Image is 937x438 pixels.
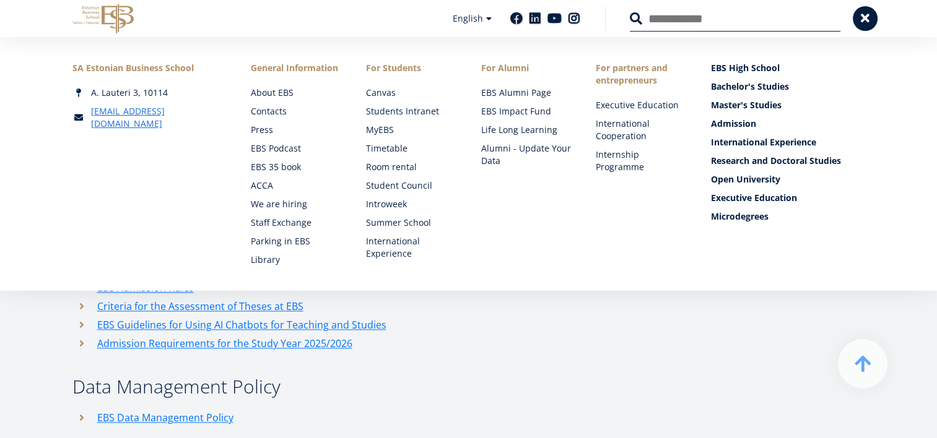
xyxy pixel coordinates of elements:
a: Research and Doctoral Studies [711,155,865,167]
span: For partners and entrepreneurs [596,62,686,87]
a: EBS Guidelines for Using AI Chatbots for Teaching and Studies [97,316,386,334]
a: Introweek [366,198,456,210]
a: International Cooperation [596,118,686,142]
a: Master's Studies [711,99,865,111]
div: A. Lauteri 3, 10114 [72,87,227,99]
span: For Alumni [481,62,572,74]
a: Youtube [547,12,562,25]
a: Parking in EBS [251,235,341,247]
a: Summer School [366,217,456,229]
a: EBS High School [711,62,865,74]
b: EBS Data Management Policy [97,411,233,424]
a: Criteria for the Assessment of Theses at EBS [97,297,303,316]
a: International Experience [711,136,865,148]
a: EBS Impact Fund [481,105,572,118]
a: Admission [711,118,865,130]
a: Internship Programme [596,148,686,173]
a: For Students [366,62,456,74]
span: General Information [251,62,341,74]
a: International Experience [366,235,456,260]
div: SA Estonian Business School [72,62,227,74]
a: We are hiring [251,198,341,210]
a: Staff Exchange [251,217,341,229]
a: Executive Education [596,99,686,111]
a: EBS Data Management Policy [97,408,233,427]
a: Canvas [366,87,456,99]
a: Instagram [568,12,580,25]
a: EBS Podcast [251,142,341,155]
a: About EBS [251,87,341,99]
a: Student Council [366,179,456,192]
a: Students Intranet [366,105,456,118]
a: Bachelor's Studies [711,80,865,93]
a: Open University [711,173,865,186]
a: Executive Education [711,192,865,204]
a: Room rental [366,161,456,173]
a: Microdegrees [711,210,865,223]
a: Library [251,254,341,266]
a: Press [251,124,341,136]
a: ACCA [251,179,341,192]
a: MyEBS [366,124,456,136]
a: [EMAIL_ADDRESS][DOMAIN_NAME] [91,105,227,130]
a: Alumni - Update Your Data [481,142,572,167]
a: Contacts [251,105,341,118]
a: Linkedin [529,12,541,25]
b: Data Management Policy [72,374,281,399]
a: Admission Requirements for the Study Year 2025/2026 [97,334,352,353]
a: Life Long Learning [481,124,572,136]
a: Timetable [366,142,456,155]
a: EBS Alumni Page [481,87,572,99]
a: EBS 35 book [251,161,341,173]
a: Facebook [510,12,523,25]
